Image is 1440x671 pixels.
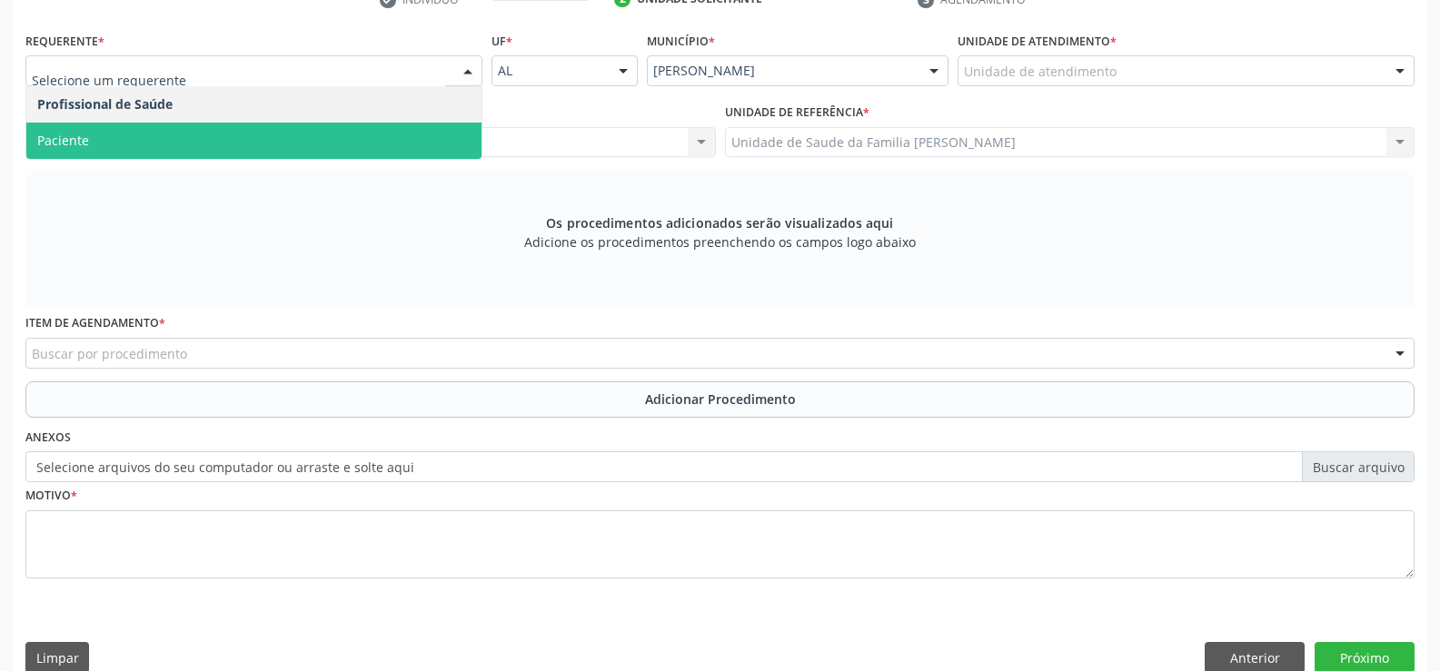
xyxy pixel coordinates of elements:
[25,310,165,338] label: Item de agendamento
[32,344,187,363] span: Buscar por procedimento
[25,27,104,55] label: Requerente
[958,27,1117,55] label: Unidade de atendimento
[25,482,77,510] label: Motivo
[524,232,916,252] span: Adicione os procedimentos preenchendo os campos logo abaixo
[964,62,1117,81] span: Unidade de atendimento
[37,132,89,149] span: Paciente
[725,99,869,127] label: Unidade de referência
[647,27,715,55] label: Município
[498,62,601,80] span: AL
[32,62,445,98] input: Selecione um requerente
[645,390,796,409] span: Adicionar Procedimento
[25,381,1415,418] button: Adicionar Procedimento
[653,62,911,80] span: [PERSON_NAME]
[546,213,893,232] span: Os procedimentos adicionados serão visualizados aqui
[492,27,512,55] label: UF
[37,95,173,113] span: Profissional de Saúde
[25,424,71,452] label: Anexos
